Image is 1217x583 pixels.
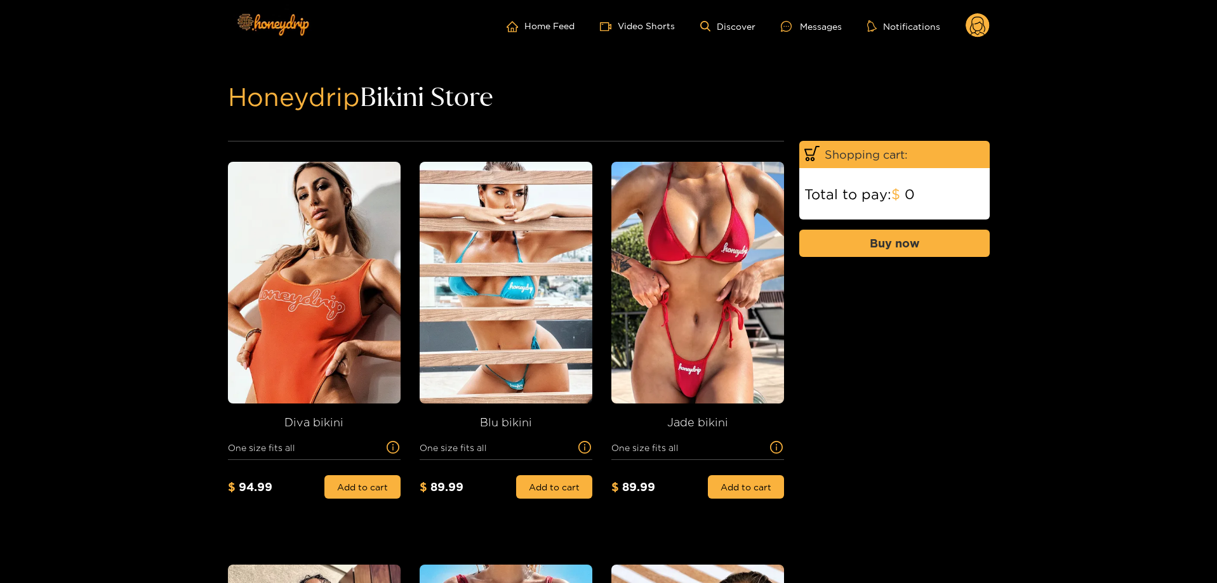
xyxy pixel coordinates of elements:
a: Home Feed [507,20,575,32]
span: One size fits all [420,441,577,454]
img: store [611,162,784,403]
span: $ [891,186,900,202]
span: info-circle [577,441,592,454]
a: Video Shorts [600,20,675,32]
button: Add to cart [324,475,401,499]
img: store [228,162,401,403]
h1: Bikini Store [228,77,990,115]
span: info-circle [769,441,784,454]
a: Discover [700,21,755,32]
span: info-circle [385,441,401,454]
h3: Jade bikini [611,414,784,431]
span: $ [420,480,427,493]
img: store [420,162,592,403]
h3: Diva bikini [228,414,401,431]
span: Shopping cart: [825,146,985,163]
span: $ [228,480,236,493]
span: $ [611,480,619,493]
h3: Blu bikini [420,414,592,431]
div: 94.99 [228,478,304,495]
span: Honeydrip [228,82,360,110]
div: Total to pay: 0 [799,183,990,204]
button: Buy now [799,230,990,257]
button: Notifications [867,20,940,32]
div: Messages [781,20,842,33]
div: 89.99 [420,478,496,495]
span: One size fits all [611,441,769,454]
span: home [507,21,524,32]
div: 89.99 [611,478,688,495]
button: Add to cart [516,475,592,499]
span: video-camera [600,21,618,32]
button: Add to cart [708,475,784,499]
span: One size fits all [228,441,385,454]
